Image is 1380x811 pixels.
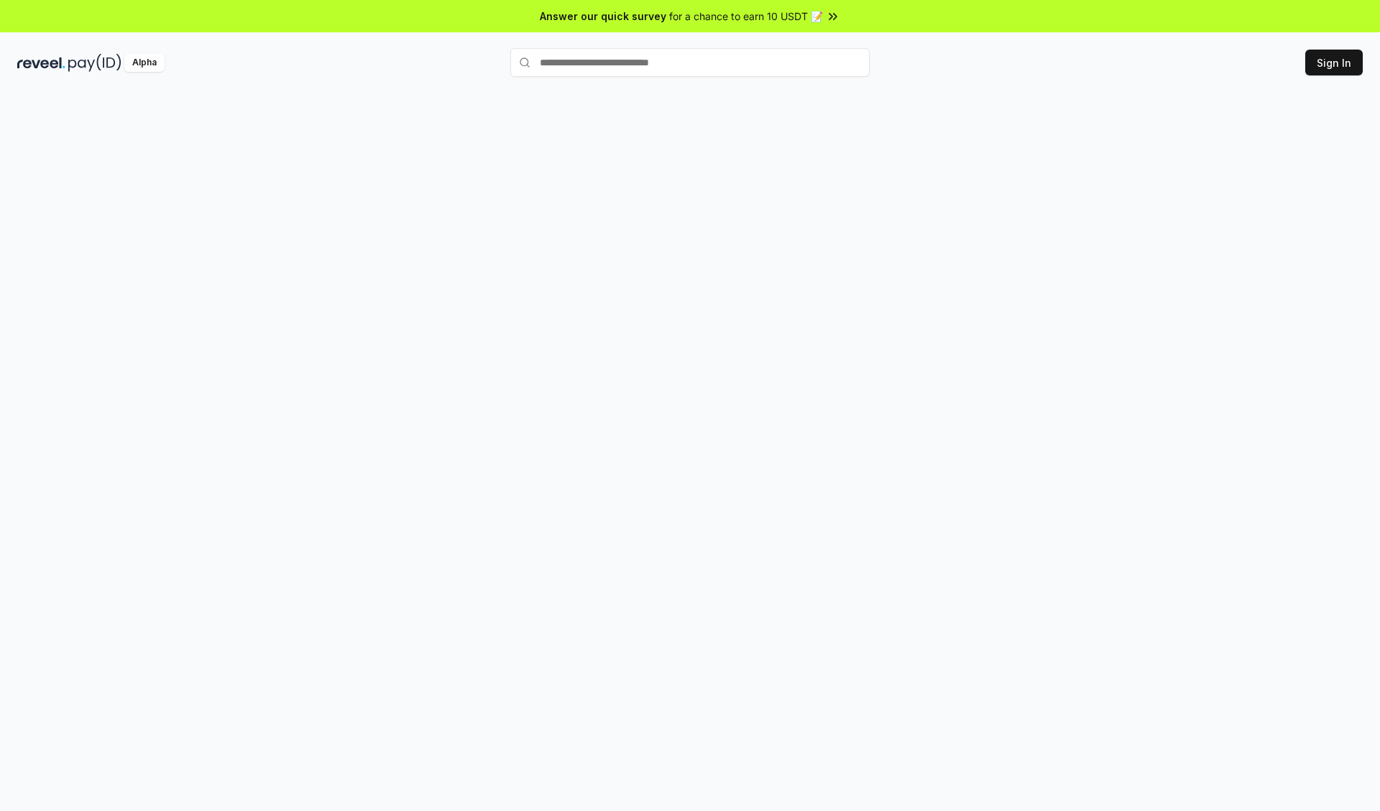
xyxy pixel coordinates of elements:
span: Answer our quick survey [540,9,666,24]
button: Sign In [1305,50,1363,75]
img: reveel_dark [17,54,65,72]
span: for a chance to earn 10 USDT 📝 [669,9,823,24]
img: pay_id [68,54,121,72]
div: Alpha [124,54,165,72]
